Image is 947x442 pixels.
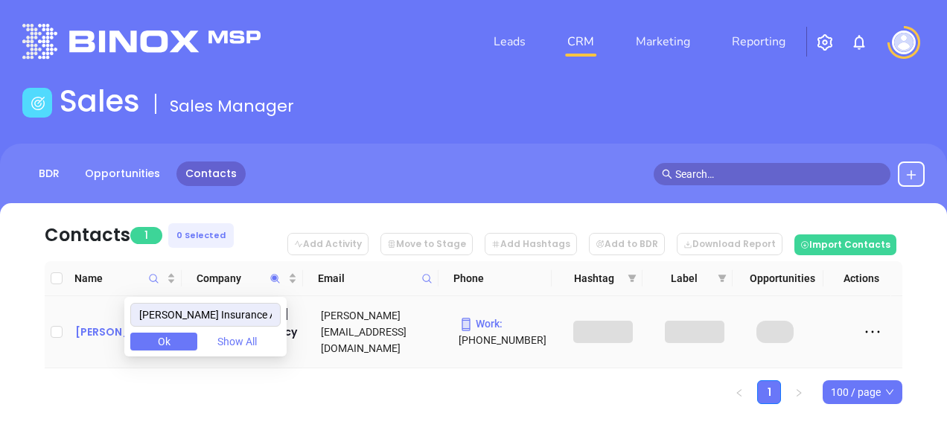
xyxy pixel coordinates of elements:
span: right [794,388,803,397]
div: Contacts [45,222,130,249]
h1: Sales [60,83,140,119]
th: Actions [823,261,891,296]
th: Name [68,261,182,296]
div: [PERSON_NAME][EMAIL_ADDRESS][DOMAIN_NAME] [321,307,438,356]
button: Ok [130,333,197,350]
span: filter [625,267,640,289]
th: Phone [439,261,552,296]
span: Name [74,270,164,286]
a: Leads [488,27,532,57]
a: Marketing [630,27,696,57]
span: Work : [459,318,503,330]
li: Previous Page [727,380,751,404]
button: Import Contacts [794,234,896,255]
input: Search… [675,166,882,182]
a: [PERSON_NAME] [75,323,178,341]
a: Opportunities [76,161,169,186]
span: Ok [158,333,170,350]
img: iconSetting [816,33,834,51]
li: Next Page [787,380,811,404]
a: Reporting [726,27,791,57]
span: filter [628,274,637,283]
img: user [892,31,916,54]
span: Hashtag [567,270,622,286]
span: filter [715,267,730,289]
a: 1 [758,381,780,403]
span: Show All [217,333,257,350]
span: 100 / page [831,381,894,403]
img: iconNotification [850,33,868,51]
span: Sales Manager [170,95,294,118]
a: CRM [561,27,600,57]
button: right [787,380,811,404]
input: Search [130,303,281,327]
div: Page Size [823,380,902,404]
a: Contacts [176,161,246,186]
a: BDR [30,161,68,186]
button: left [727,380,751,404]
span: Email [318,270,415,286]
img: logo [22,24,261,59]
li: 1 [757,380,781,404]
span: filter [718,274,727,283]
p: [PHONE_NUMBER] [459,316,552,348]
button: Show All [203,333,270,350]
div: 0 Selected [168,223,234,248]
th: Opportunities [733,261,823,296]
span: Label [657,270,712,286]
span: 1 [130,227,162,244]
th: Company [182,261,302,296]
span: search [662,169,672,179]
span: left [735,388,744,397]
span: Company [197,270,284,286]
